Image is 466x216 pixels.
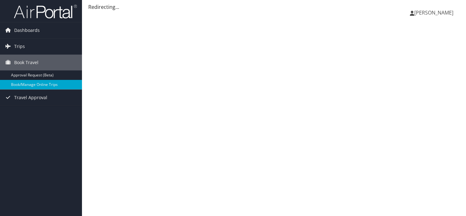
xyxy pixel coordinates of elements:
div: Redirecting... [88,3,460,11]
span: Trips [14,39,25,54]
a: [PERSON_NAME] [410,3,460,22]
span: Book Travel [14,55,38,70]
span: [PERSON_NAME] [414,9,453,16]
span: Dashboards [14,22,40,38]
img: airportal-logo.png [14,4,77,19]
span: Travel Approval [14,90,47,105]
